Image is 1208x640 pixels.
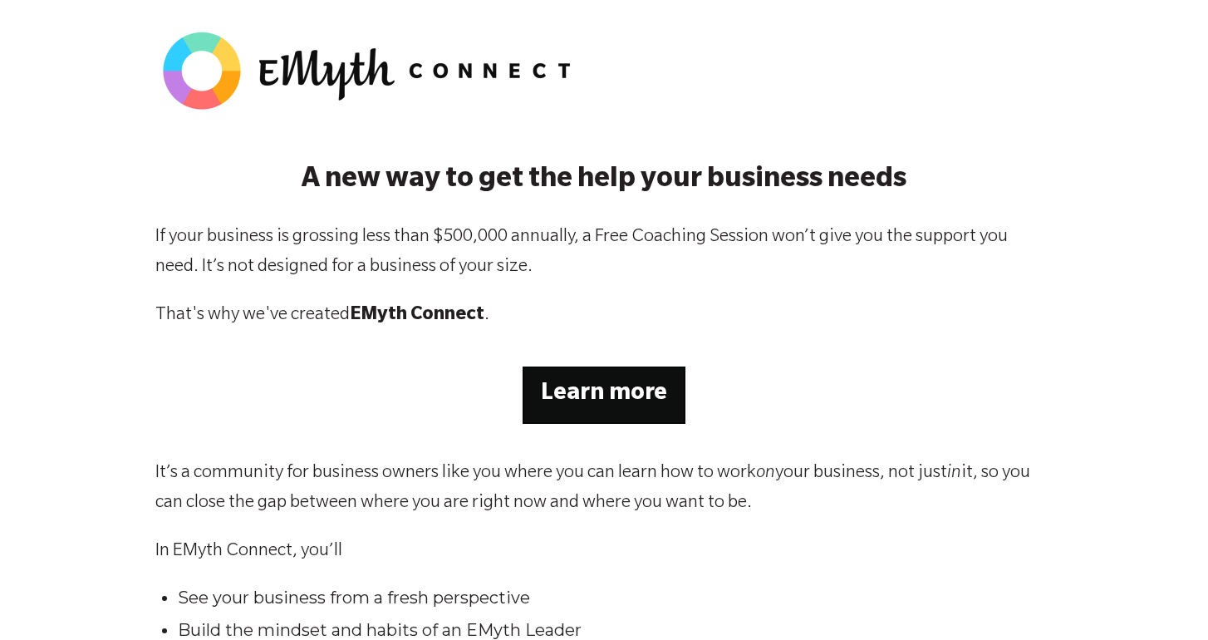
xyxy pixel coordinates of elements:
strong: EMyth Connect [350,306,484,326]
em: in [947,464,961,484]
p: In EMyth Connect, you’ll [155,537,1053,567]
p: If your business is grossing less than $500,000 annually, a Free Coaching Session won’t give you ... [155,223,1053,283]
li: See your business from a fresh perspective [178,586,1043,609]
strong: A new way to get the help your business needs [302,166,906,196]
em: on [756,464,775,484]
p: That's why we've created . [155,301,1053,331]
p: It’s a community for business owners like you where you can learn how to work your business, not ... [155,459,1053,519]
iframe: Chat Widget [1125,560,1208,640]
strong: Learn more [541,382,667,407]
img: EMyth Connect [155,25,587,116]
a: Learn more [523,367,685,424]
